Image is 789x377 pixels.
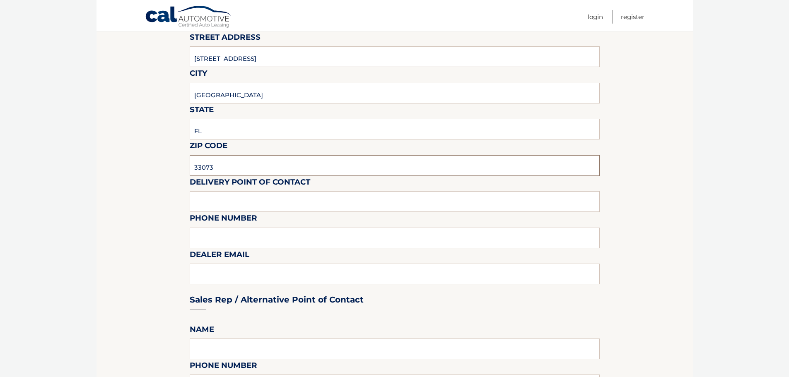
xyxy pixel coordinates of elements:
[588,10,603,24] a: Login
[190,139,227,155] label: Zip Code
[190,176,310,191] label: Delivery Point of Contact
[190,31,261,46] label: Street Address
[621,10,644,24] a: Register
[190,359,257,375] label: Phone Number
[145,5,232,29] a: Cal Automotive
[190,295,364,305] h3: Sales Rep / Alternative Point of Contact
[190,248,249,264] label: Dealer Email
[190,67,207,82] label: City
[190,103,214,119] label: State
[190,212,257,227] label: Phone Number
[190,323,214,339] label: Name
